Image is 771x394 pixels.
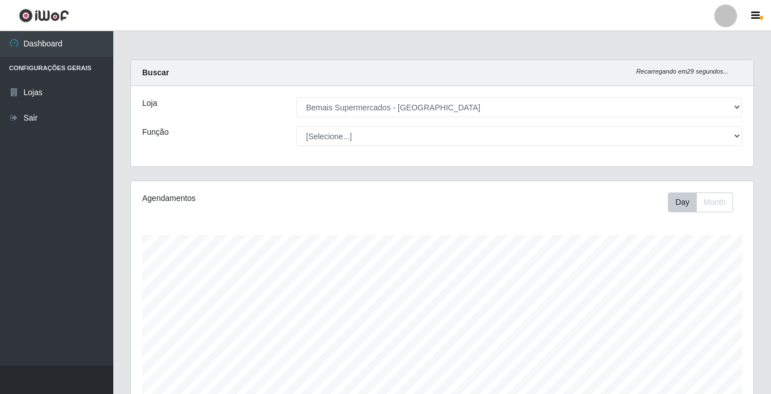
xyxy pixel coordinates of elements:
[696,192,733,212] button: Month
[668,192,697,212] button: Day
[636,68,729,75] i: Recarregando em 29 segundos...
[19,8,69,23] img: CoreUI Logo
[668,192,742,212] div: Toolbar with button groups
[142,97,157,109] label: Loja
[142,68,169,77] strong: Buscar
[668,192,733,212] div: First group
[142,126,169,138] label: Função
[142,192,382,204] div: Agendamentos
